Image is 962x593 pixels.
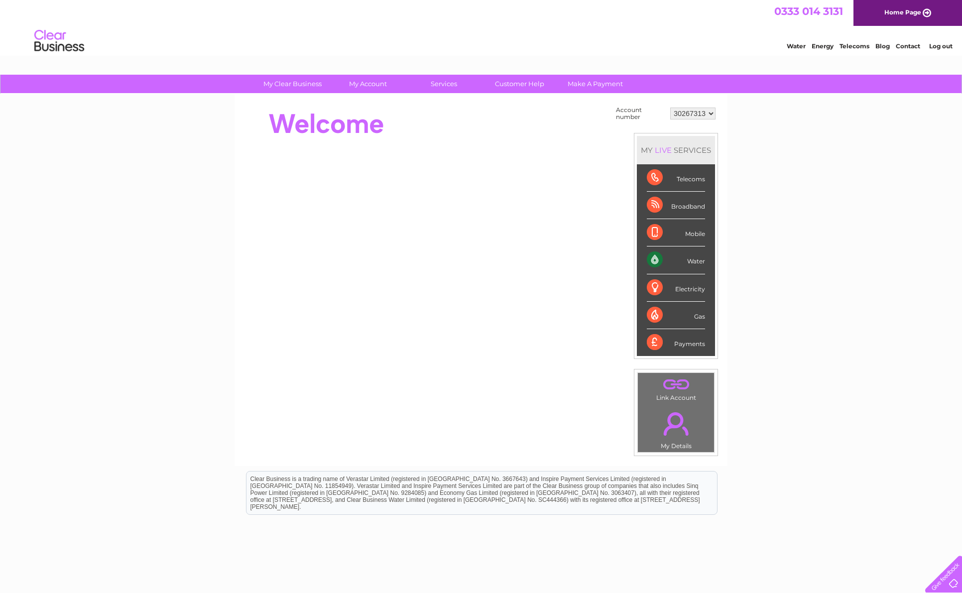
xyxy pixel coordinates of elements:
a: Water [787,42,806,50]
a: . [640,375,712,393]
td: Account number [613,104,668,123]
div: Gas [647,302,705,329]
td: Link Account [637,372,715,404]
div: Broadband [647,192,705,219]
a: Log out [929,42,953,50]
div: LIVE [653,145,674,155]
a: Telecoms [840,42,869,50]
a: 0333 014 3131 [774,5,843,17]
a: My Clear Business [251,75,334,93]
div: Telecoms [647,164,705,192]
td: My Details [637,404,715,453]
a: My Account [327,75,409,93]
a: Energy [812,42,834,50]
a: Customer Help [479,75,561,93]
a: Services [403,75,485,93]
img: logo.png [34,26,85,56]
div: Water [647,246,705,274]
div: Mobile [647,219,705,246]
div: MY SERVICES [637,136,715,164]
div: Payments [647,329,705,356]
div: Electricity [647,274,705,302]
a: Make A Payment [554,75,636,93]
a: Contact [896,42,920,50]
a: Blog [875,42,890,50]
a: . [640,406,712,441]
div: Clear Business is a trading name of Verastar Limited (registered in [GEOGRAPHIC_DATA] No. 3667643... [246,5,717,48]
